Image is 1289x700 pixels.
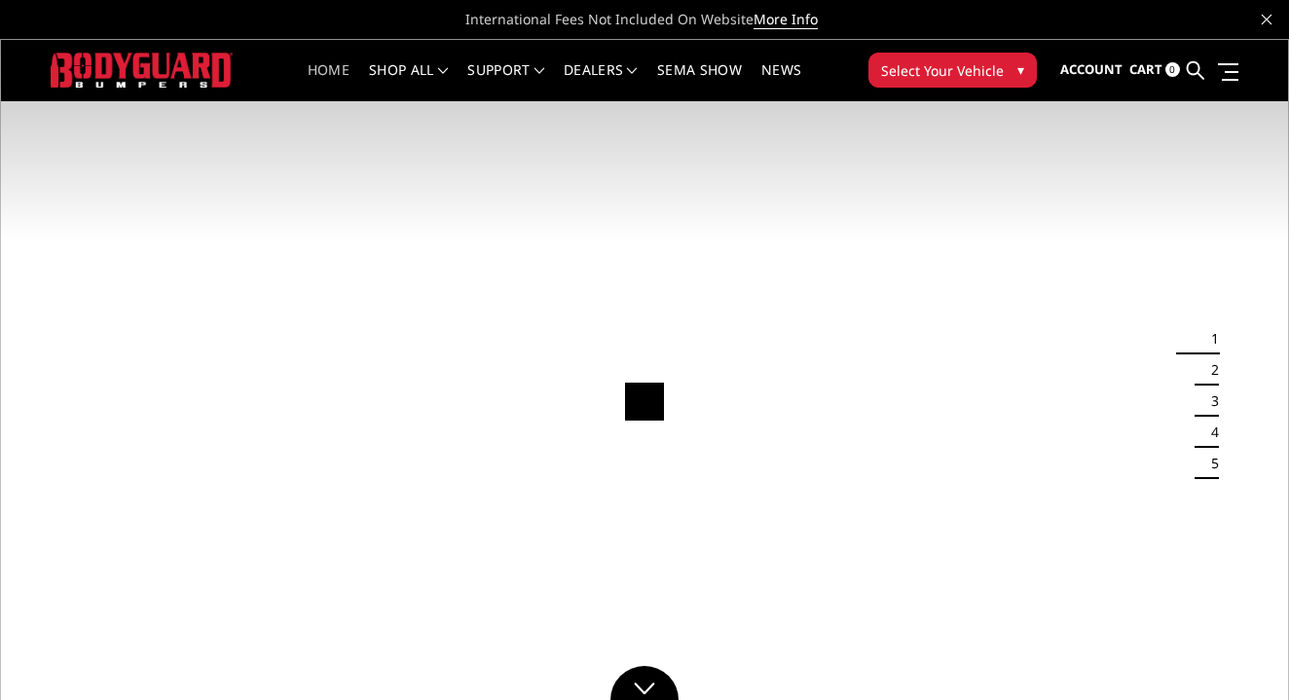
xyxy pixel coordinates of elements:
[868,53,1037,88] button: Select Your Vehicle
[308,63,350,101] a: Home
[1129,44,1180,96] a: Cart 0
[1199,448,1219,479] button: 5 of 5
[657,63,742,101] a: SEMA Show
[1199,387,1219,418] button: 3 of 5
[1017,59,1024,80] span: ▾
[1060,60,1123,78] span: Account
[881,60,1004,81] span: Select Your Vehicle
[761,63,801,101] a: News
[1060,44,1123,96] a: Account
[610,666,679,700] a: Click to Down
[1129,60,1162,78] span: Cart
[1199,355,1219,387] button: 2 of 5
[1199,417,1219,448] button: 4 of 5
[754,10,818,29] a: More Info
[1199,324,1219,355] button: 1 of 5
[564,63,638,101] a: Dealers
[369,63,448,101] a: shop all
[1165,62,1180,77] span: 0
[51,53,233,89] img: BODYGUARD BUMPERS
[467,63,544,101] a: Support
